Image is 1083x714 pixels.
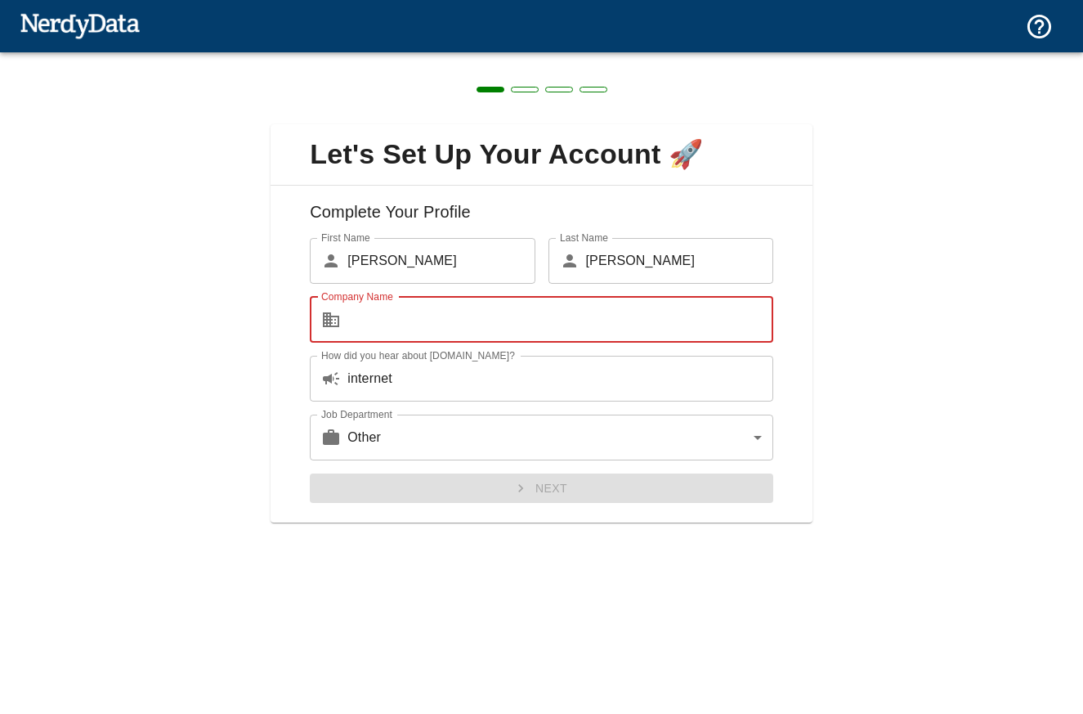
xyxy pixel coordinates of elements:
label: How did you hear about [DOMAIN_NAME]? [321,348,515,362]
label: Company Name [321,290,393,303]
img: NerdyData.com [20,9,140,42]
span: Let's Set Up Your Account 🚀 [284,137,799,172]
h6: Complete Your Profile [284,199,799,238]
button: Support and Documentation [1015,2,1063,51]
label: Last Name [560,231,608,245]
label: First Name [321,231,370,245]
div: Other [347,415,773,460]
label: Job Department [321,407,392,421]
